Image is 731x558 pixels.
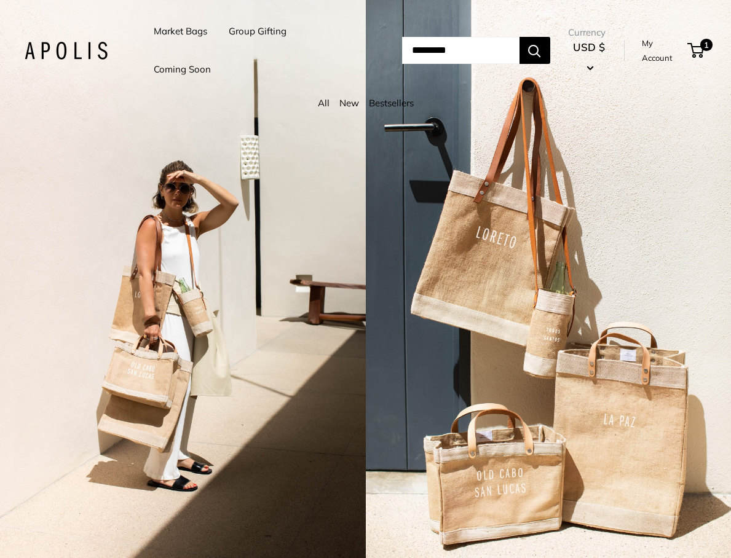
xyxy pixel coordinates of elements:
span: 1 [700,39,713,51]
button: Search [520,37,550,64]
span: USD $ [573,41,605,53]
span: Currency [568,24,610,41]
a: Bestsellers [369,97,414,109]
button: USD $ [568,37,610,77]
a: All [318,97,330,109]
a: Coming Soon [154,61,211,78]
a: New [339,97,359,109]
input: Search... [402,37,520,64]
img: Apolis [25,42,108,60]
a: 1 [689,43,704,58]
a: Market Bags [154,23,207,40]
a: My Account [642,36,683,66]
a: Group Gifting [229,23,286,40]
